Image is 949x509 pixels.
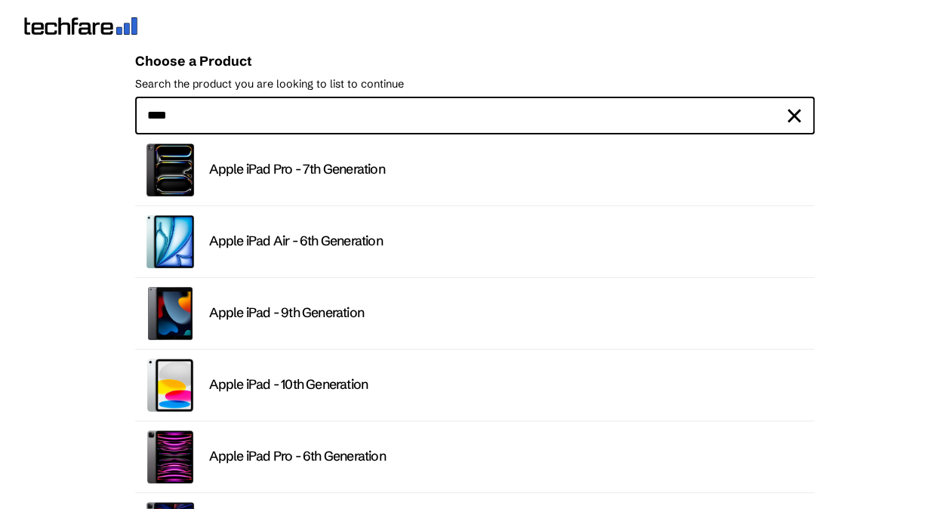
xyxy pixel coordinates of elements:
div: Apple iPad Pro - 7th Generation [209,161,806,178]
img: public [144,287,197,340]
img: public [144,143,197,196]
button: × [785,98,803,132]
div: Apple iPad - 9th Generation [209,304,806,322]
img: public [144,359,197,412]
img: public [144,430,197,483]
label: Search the product you are looking to list to continue [135,77,815,91]
h1: Choose a Product [135,53,815,69]
div: Apple iPad Air - 6th Generation [209,233,806,250]
img: public [144,215,197,268]
div: Apple iPad - 10th Generation [209,376,806,393]
img: techfare logo [24,17,137,35]
div: Apple iPad Pro - 6th Generation [209,448,806,465]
